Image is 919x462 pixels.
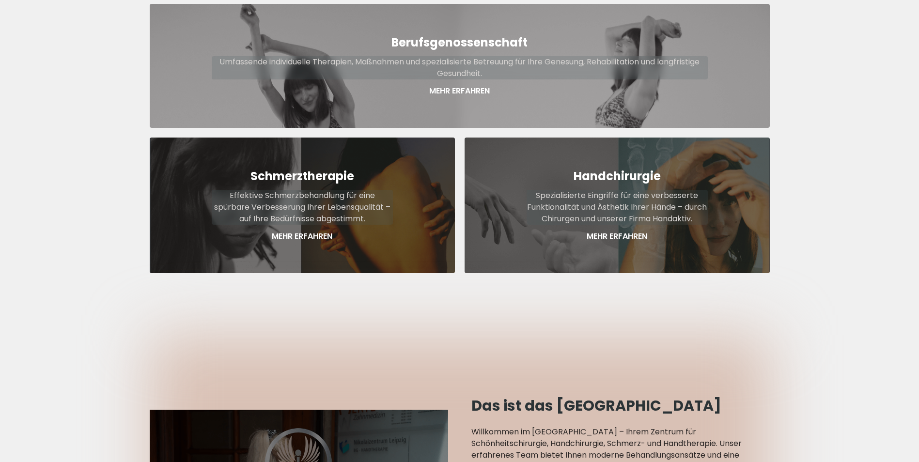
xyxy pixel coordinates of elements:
a: HandchirurgieSpezialisierte Eingriffe für eine verbesserte Funktionalität und Ästhetik Ihrer Händ... [465,138,770,273]
a: SchmerztherapieEffektive Schmerzbehandlung für eine spürbare Verbesserung Ihrer Lebensqualität – ... [150,138,455,273]
strong: Berufsgenossenschaft [391,34,528,50]
strong: Handchirurgie [574,168,661,184]
h2: Das ist das [GEOGRAPHIC_DATA] [471,397,770,415]
strong: Schmerztherapie [250,168,354,184]
p: Mehr Erfahren [527,231,708,242]
p: Mehr Erfahren [212,85,708,97]
a: BerufsgenossenschaftUmfassende individuelle Therapien, Maßnahmen und spezialisierte Betreuung für... [150,4,770,128]
p: Umfassende individuelle Therapien, Maßnahmen und spezialisierte Betreuung für Ihre Genesung, Reha... [212,56,708,79]
p: Effektive Schmerzbehandlung für eine spürbare Verbesserung Ihrer Lebensqualität – auf Ihre Bedürf... [212,190,393,225]
p: Mehr Erfahren [212,231,393,242]
p: Spezialisierte Eingriffe für eine verbesserte Funktionalität und Ästhetik Ihrer Hände – durch Chi... [527,190,708,225]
